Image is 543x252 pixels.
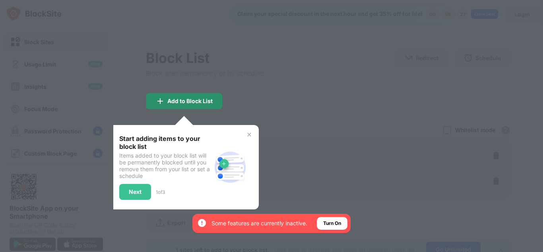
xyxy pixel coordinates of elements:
[156,189,165,195] div: 1 of 3
[211,219,307,227] div: Some features are currently inactive.
[119,152,211,179] div: Items added to your block list will be permanently blocked until you remove them from your list o...
[211,148,249,186] img: block-site.svg
[323,219,341,227] div: Turn On
[167,98,213,104] div: Add to Block List
[246,131,252,138] img: x-button.svg
[197,218,207,228] img: error-circle-white.svg
[119,135,211,150] div: Start adding items to your block list
[129,189,142,195] div: Next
